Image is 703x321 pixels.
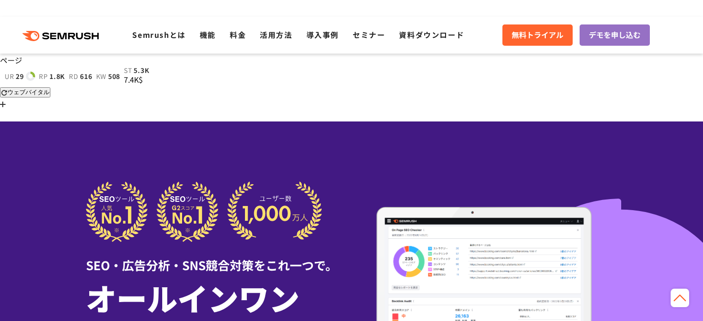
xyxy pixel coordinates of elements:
span: 508 [108,73,120,80]
div: 7.4K$ [124,74,149,86]
a: kw508 [96,73,121,80]
a: セミナー [353,29,385,40]
a: ur29 [5,72,35,81]
span: rp [39,73,48,80]
span: 616 [80,73,92,80]
span: kw [96,73,106,80]
span: ur [5,73,14,80]
span: 5.3K [134,67,149,74]
div: SEO・広告分析・SNS競合対策をこれ一つで。 [86,242,352,274]
a: 資料ダウンロード [399,29,464,40]
a: 機能 [200,29,216,40]
a: デモを申し込む [580,24,650,46]
a: 導入事例 [306,29,339,40]
a: 無料トライアル [502,24,573,46]
a: rp1.8K [39,73,65,80]
a: 料金 [230,29,246,40]
span: 1.8K [49,73,65,80]
a: 活用方法 [260,29,292,40]
span: 29 [16,73,24,80]
span: デモを申し込む [589,29,641,41]
span: rd [69,73,78,80]
a: rd616 [69,73,92,80]
a: Semrushとは [132,29,185,40]
span: st [124,67,132,74]
span: ウェブバイタル [7,89,49,96]
span: 無料トライアル [512,29,563,41]
a: st5.3K [124,67,149,74]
